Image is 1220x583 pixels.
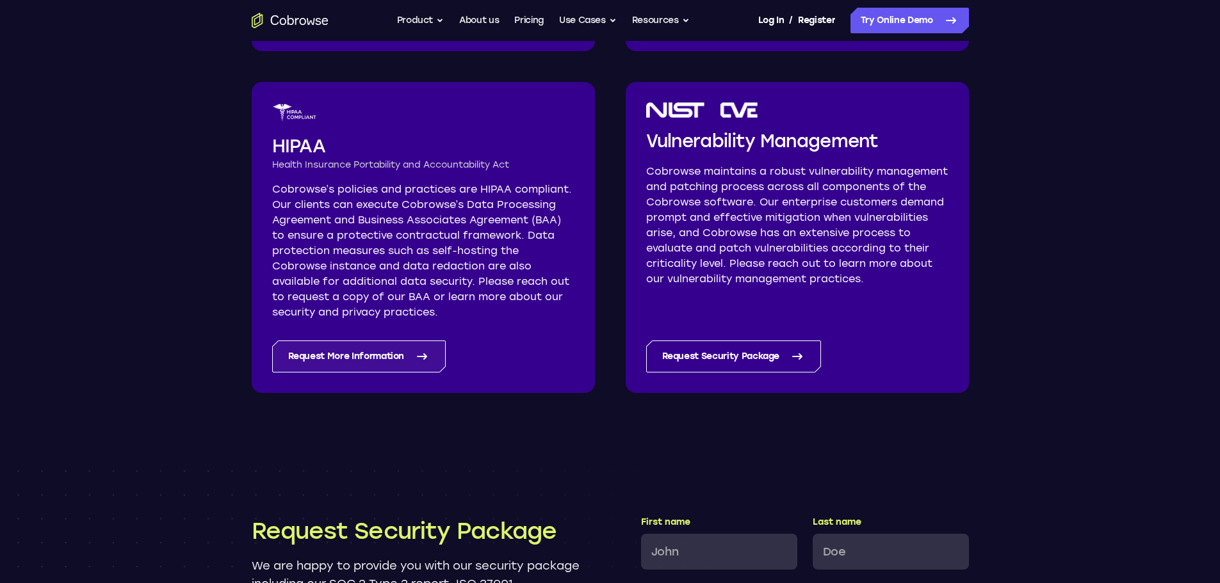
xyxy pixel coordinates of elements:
[646,164,948,287] p: Cobrowse maintains a robust vulnerability management and patching process across all components o...
[632,8,690,33] button: Resources
[272,133,574,159] h2: HIPAA
[272,340,446,372] a: Request More Information
[813,534,969,570] input: Doe
[789,13,793,28] span: /
[252,13,329,28] a: Go to the home page
[641,516,690,527] span: First name
[272,102,317,123] img: HIPAA logo
[272,182,574,320] p: Cobrowse’s policies and practices are HIPAA compliant. Our clients can execute Cobrowse’s Data Pr...
[646,128,948,154] h2: Vulnerability Management
[646,102,704,118] img: NIST logo
[459,8,499,33] a: About us
[514,8,544,33] a: Pricing
[758,8,784,33] a: Log In
[798,8,835,33] a: Register
[850,8,969,33] a: Try Online Demo
[272,159,574,172] h3: Health Insurance Portability and Accountability Act
[720,102,758,118] img: CVE logo
[252,516,580,547] h2: Request Security Package
[646,340,822,372] a: Request Security Package
[641,534,797,570] input: John
[397,8,444,33] button: Product
[813,516,861,527] span: Last name
[559,8,617,33] button: Use Cases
